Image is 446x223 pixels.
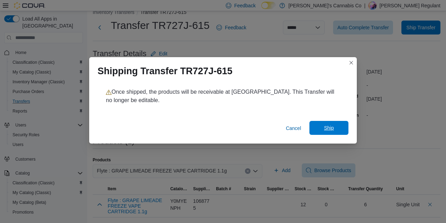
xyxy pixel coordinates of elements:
p: Once shipped, the products will be receivable at [GEOGRAPHIC_DATA]. This Transfer will no longer ... [106,88,340,105]
button: Closes this modal window [347,59,355,67]
span: Cancel [286,125,301,132]
button: Cancel [283,121,304,135]
button: Ship [309,121,348,135]
span: Ship [324,124,334,131]
h1: Shipping Transfer TR727J-615 [98,66,232,77]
